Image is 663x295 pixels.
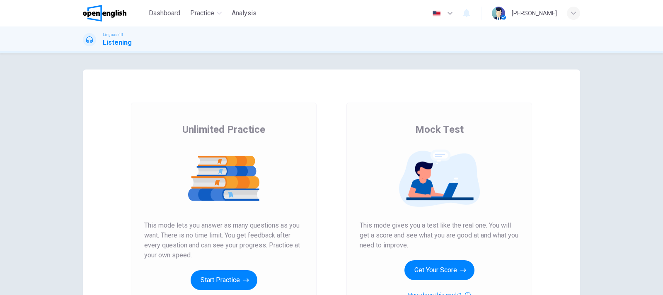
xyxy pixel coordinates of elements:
button: Get Your Score [404,260,474,280]
span: Linguaskill [103,32,123,38]
span: Unlimited Practice [182,123,265,136]
button: Practice [187,6,225,21]
img: Profile picture [492,7,505,20]
a: OpenEnglish logo [83,5,145,22]
img: OpenEnglish logo [83,5,126,22]
button: Start Practice [191,270,257,290]
span: This mode gives you a test like the real one. You will get a score and see what you are good at a... [360,221,519,250]
div: [PERSON_NAME] [512,8,557,18]
img: en [431,10,442,17]
button: Analysis [228,6,260,21]
h1: Listening [103,38,132,48]
span: Practice [190,8,214,18]
button: Dashboard [145,6,184,21]
span: This mode lets you answer as many questions as you want. There is no time limit. You get feedback... [144,221,303,260]
span: Dashboard [149,8,180,18]
span: Analysis [232,8,256,18]
span: Mock Test [415,123,464,136]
